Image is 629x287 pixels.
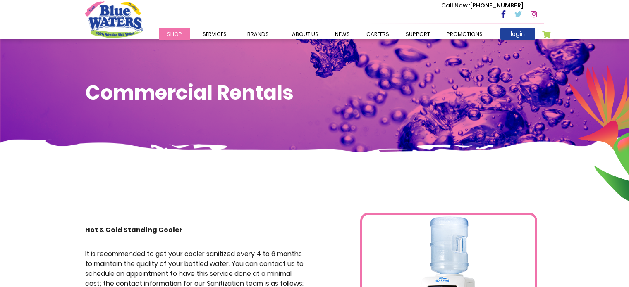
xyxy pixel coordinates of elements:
[85,1,143,38] a: store logo
[500,28,535,40] a: login
[441,1,524,10] p: [PHONE_NUMBER]
[397,28,438,40] a: support
[167,30,182,38] span: Shop
[85,225,183,235] strong: Hot & Cold Standing Cooler
[203,30,227,38] span: Services
[438,28,491,40] a: Promotions
[327,28,358,40] a: News
[441,1,470,9] span: Call Now :
[247,30,269,38] span: Brands
[358,28,397,40] a: careers
[284,28,327,40] a: about us
[85,81,544,105] h1: Commercial Rentals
